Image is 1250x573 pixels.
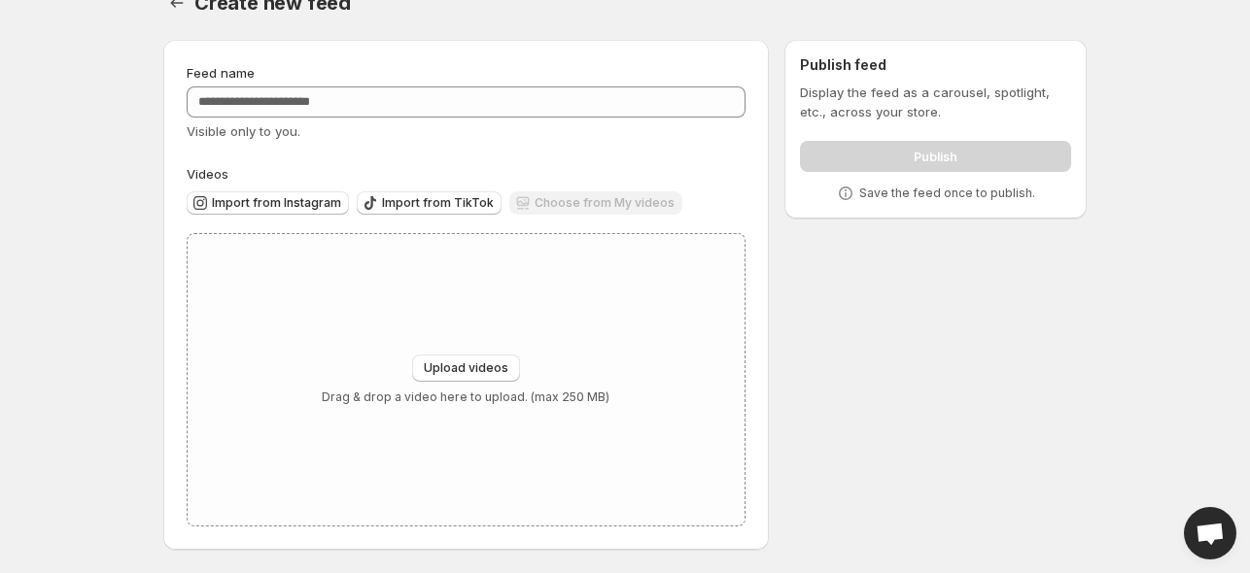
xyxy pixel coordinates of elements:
p: Drag & drop a video here to upload. (max 250 MB) [322,389,609,405]
p: Save the feed once to publish. [859,185,1035,201]
button: Import from Instagram [187,191,349,215]
h2: Publish feed [800,55,1071,75]
p: Display the feed as a carousel, spotlight, etc., across your store. [800,83,1071,121]
div: Open chat [1184,507,1236,559]
span: Import from TikTok [382,195,494,211]
button: Upload videos [412,354,520,382]
span: Videos [187,166,228,182]
span: Upload videos [424,360,508,376]
span: Visible only to you. [187,123,300,139]
span: Feed name [187,65,255,81]
button: Import from TikTok [357,191,502,215]
span: Import from Instagram [212,195,341,211]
